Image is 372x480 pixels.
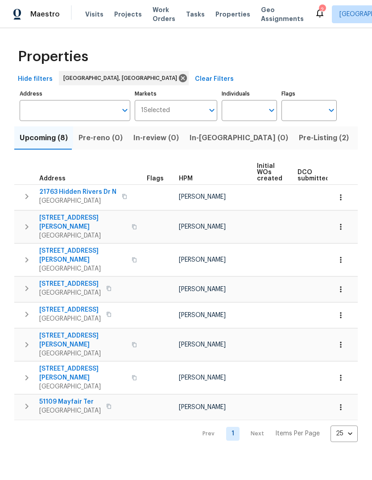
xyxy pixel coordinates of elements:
[179,312,226,318] span: [PERSON_NAME]
[39,382,126,391] span: [GEOGRAPHIC_DATA]
[39,305,101,314] span: [STREET_ADDRESS]
[79,132,123,144] span: Pre-reno (0)
[18,74,53,85] span: Hide filters
[39,213,126,231] span: [STREET_ADDRESS][PERSON_NAME]
[265,104,278,117] button: Open
[20,91,130,96] label: Address
[179,224,226,230] span: [PERSON_NAME]
[191,71,237,88] button: Clear Filters
[39,246,126,264] span: [STREET_ADDRESS][PERSON_NAME]
[261,5,304,23] span: Geo Assignments
[179,175,193,182] span: HPM
[39,397,101,406] span: 51109 Mayfair Ter
[39,196,116,205] span: [GEOGRAPHIC_DATA]
[153,5,175,23] span: Work Orders
[281,91,337,96] label: Flags
[39,364,126,382] span: [STREET_ADDRESS][PERSON_NAME]
[119,104,131,117] button: Open
[319,5,325,14] div: 2
[195,74,234,85] span: Clear Filters
[135,91,218,96] label: Markets
[18,52,88,61] span: Properties
[114,10,142,19] span: Projects
[186,11,205,17] span: Tasks
[39,175,66,182] span: Address
[147,175,164,182] span: Flags
[331,422,358,445] div: 25
[226,427,240,441] a: Goto page 1
[222,91,277,96] label: Individuals
[59,71,189,85] div: [GEOGRAPHIC_DATA], [GEOGRAPHIC_DATA]
[39,331,126,349] span: [STREET_ADDRESS][PERSON_NAME]
[257,163,282,182] span: Initial WOs created
[179,194,226,200] span: [PERSON_NAME]
[39,264,126,273] span: [GEOGRAPHIC_DATA]
[141,107,170,114] span: 1 Selected
[63,74,181,83] span: [GEOGRAPHIC_DATA], [GEOGRAPHIC_DATA]
[39,349,126,358] span: [GEOGRAPHIC_DATA]
[194,426,358,442] nav: Pagination Navigation
[133,132,179,144] span: In-review (0)
[39,231,126,240] span: [GEOGRAPHIC_DATA]
[190,132,288,144] span: In-[GEOGRAPHIC_DATA] (0)
[179,342,226,348] span: [PERSON_NAME]
[299,132,349,144] span: Pre-Listing (2)
[215,10,250,19] span: Properties
[39,406,101,415] span: [GEOGRAPHIC_DATA]
[39,188,116,196] span: 21763 Hidden Rivers Dr N
[20,132,68,144] span: Upcoming (8)
[206,104,218,117] button: Open
[39,280,101,288] span: [STREET_ADDRESS]
[179,257,226,263] span: [PERSON_NAME]
[179,375,226,381] span: [PERSON_NAME]
[179,404,226,410] span: [PERSON_NAME]
[275,429,320,438] p: Items Per Page
[325,104,338,117] button: Open
[85,10,103,19] span: Visits
[298,169,330,182] span: DCO submitted
[39,314,101,323] span: [GEOGRAPHIC_DATA]
[39,288,101,297] span: [GEOGRAPHIC_DATA]
[14,71,56,88] button: Hide filters
[179,286,226,292] span: [PERSON_NAME]
[30,10,60,19] span: Maestro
